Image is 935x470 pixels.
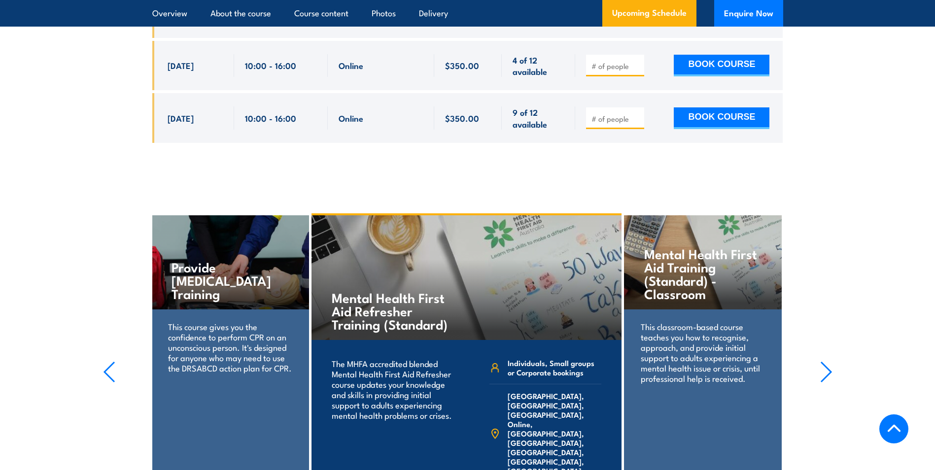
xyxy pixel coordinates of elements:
[332,291,448,331] h4: Mental Health First Aid Refresher Training (Standard)
[674,107,769,129] button: BOOK COURSE
[644,247,761,300] h4: Mental Health First Aid Training (Standard) - Classroom
[513,54,564,77] span: 4 of 12 available
[332,358,453,420] p: The MHFA accredited blended Mental Health First Aid Refresher course updates your knowledge and s...
[245,60,296,71] span: 10:00 - 16:00
[591,114,641,124] input: # of people
[339,112,363,124] span: Online
[674,55,769,76] button: BOOK COURSE
[591,61,641,71] input: # of people
[445,112,479,124] span: $350.00
[513,106,564,130] span: 9 of 12 available
[641,321,764,383] p: This classroom-based course teaches you how to recognise, approach, and provide initial support t...
[445,60,479,71] span: $350.00
[508,358,601,377] span: Individuals, Small groups or Corporate bookings
[339,60,363,71] span: Online
[168,321,292,373] p: This course gives you the confidence to perform CPR on an unconscious person. It's designed for a...
[168,60,194,71] span: [DATE]
[245,112,296,124] span: 10:00 - 16:00
[168,112,194,124] span: [DATE]
[172,260,288,300] h4: Provide [MEDICAL_DATA] Training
